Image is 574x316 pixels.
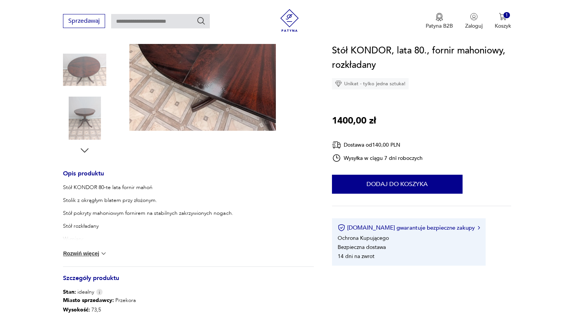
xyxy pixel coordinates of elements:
p: Stół KONDOR 80-te lata fornir mahoń [63,184,241,191]
p: 1400,00 zł [332,114,376,128]
li: Ochrona Kupującego [338,235,389,242]
p: Stół rozkładany [63,222,241,230]
h3: Opis produktu [63,171,313,184]
b: Stan: [63,288,76,296]
span: idealny [63,288,94,296]
div: Dostawa od 140,00 PLN [332,140,423,150]
button: Szukaj [197,16,206,25]
div: 1 [503,12,510,19]
a: Sprzedawaj [63,19,105,24]
img: Ikona koszyka [499,13,506,20]
img: Ikona diamentu [335,80,342,87]
div: Unikat - tylko jedna sztuka! [332,78,409,89]
li: 14 dni na zwrot [338,253,374,260]
button: Dodaj do koszyka [332,175,462,194]
img: Zdjęcie produktu Stół KONDOR, lata 80., fornir mahoniowy, rozkładany [63,97,106,140]
p: Zaloguj [465,22,483,30]
button: Zaloguj [465,13,483,30]
button: Rozwiń więcej [63,250,107,257]
button: 1Koszyk [495,13,511,30]
p: Przekora [63,296,136,305]
p: Patyna B2B [426,22,453,30]
img: Ikona certyfikatu [338,224,345,232]
p: Stół pokryty mahoniowym fornirem na stabilnych zakrzywionych nogach. [63,210,241,217]
img: Patyna - sklep z meblami i dekoracjami vintage [278,9,301,32]
p: Stolik z okrągłym blatem przy złożonym. [63,197,241,204]
img: Info icon [96,289,103,295]
img: Ikonka użytkownika [470,13,478,20]
li: Bezpieczna dostawa [338,244,386,251]
button: [DOMAIN_NAME] gwarantuje bezpieczne zakupy [338,224,480,232]
h3: Szczegóły produktu [63,276,313,288]
h1: Stół KONDOR, lata 80., fornir mahoniowy, rozkładany [332,44,511,72]
div: Wysyłka w ciągu 7 dni roboczych [332,153,423,163]
button: Patyna B2B [426,13,453,30]
p: Wymiary: [63,235,241,243]
p: Koszyk [495,22,511,30]
b: Miasto sprzedawcy : [63,297,114,304]
p: 73,5 [63,305,136,315]
b: Wysokość : [63,306,90,313]
button: Sprzedawaj [63,14,105,28]
a: Ikona medaluPatyna B2B [426,13,453,30]
img: Ikona strzałki w prawo [478,226,480,230]
img: Ikona dostawy [332,140,341,150]
img: Zdjęcie produktu Stół KONDOR, lata 80., fornir mahoniowy, rozkładany [63,48,106,91]
img: Ikona medalu [436,13,443,21]
img: chevron down [100,250,107,257]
